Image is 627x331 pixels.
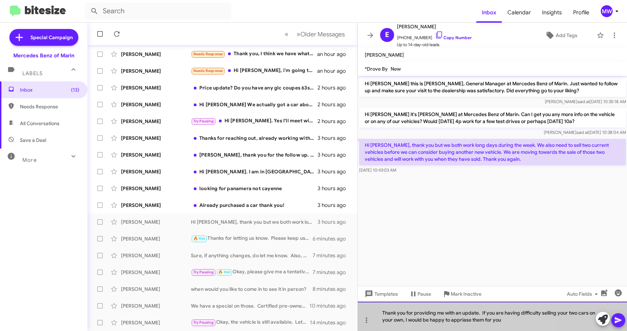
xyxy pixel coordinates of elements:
span: Inbox [20,86,79,93]
div: Sure, if anything changes, do let me know. Also, we have inventory flowing in all the time. Pleas... [191,252,313,259]
div: Already purchased a car thank you! [191,202,318,209]
div: 6 minutes ago [313,235,352,242]
button: Auto Fields [561,288,606,300]
span: Mark Inactive [451,288,482,300]
span: Needs Response [193,69,223,73]
div: when would you like to come in to see it in person? [191,286,313,293]
div: Okay, the vehicle is still available. Let us know what time/date works best for you to come in. [191,318,310,326]
div: Hi [PERSON_NAME]. Yes I'll meet with [PERSON_NAME] eventually. My back is injured and cannot driv... [191,117,318,125]
a: Profile [568,2,595,23]
button: Add Tags [528,29,593,42]
span: Pause [418,288,431,300]
div: [PERSON_NAME] [121,286,191,293]
a: Calendar [502,2,536,23]
span: [DATE] 10:43:03 AM [359,167,396,173]
div: [PERSON_NAME] [121,218,191,225]
p: Hi [PERSON_NAME] it's [PERSON_NAME] at Mercedes Benz of Marin. Can I get you any more info on the... [359,108,626,128]
div: Hi [PERSON_NAME] We actually got a car about a week ago Thanks [191,101,318,108]
div: [PERSON_NAME] [121,269,191,276]
span: [PERSON_NAME] [365,52,404,58]
button: Templates [358,288,404,300]
span: Try Pausing [193,320,214,325]
div: [PERSON_NAME], thank you for the follow up. Your staff was very responsive, we just got incredibl... [191,151,318,158]
a: Inbox [476,2,502,23]
div: [PERSON_NAME] [121,202,191,209]
div: [PERSON_NAME] [121,135,191,142]
button: Next [292,27,349,41]
span: Save a Deal [20,137,46,144]
div: [PERSON_NAME] [121,151,191,158]
div: 3 hours ago [318,168,351,175]
div: Thanks for reaching out, already working with [PERSON_NAME] waiting to hear back from him since w... [191,135,318,142]
span: Try Pausing [193,270,214,274]
a: Insights [536,2,568,23]
span: « [285,30,288,38]
span: 🔥 Hot [218,270,230,274]
div: 7 minutes ago [313,269,352,276]
span: » [297,30,300,38]
div: [PERSON_NAME] [121,302,191,309]
div: an hour ago [317,67,351,74]
span: Add Tags [556,29,577,42]
div: Hi [PERSON_NAME]. I am in [GEOGRAPHIC_DATA] and still looking at my options. [191,168,318,175]
div: 2 hours ago [318,84,351,91]
button: Pause [404,288,437,300]
div: [PERSON_NAME] [121,319,191,326]
p: Hi [PERSON_NAME], thank you but we both work long days during the week. We also need to sell two ... [359,139,626,165]
button: MW [595,5,619,17]
div: MW [601,5,613,17]
span: Needs Response [193,52,223,56]
div: Price update? Do you have any glc coupes 63s amg [191,84,318,91]
span: Templates [363,288,398,300]
span: said at [576,130,588,135]
div: Thank you, I think we have what we need. [191,50,317,58]
a: Special Campaign [9,29,78,46]
span: *Drove By [365,66,388,72]
span: All Conversations [20,120,59,127]
span: Try Pausing [193,119,214,123]
div: 3 hours ago [318,202,351,209]
span: 🔥 Hot [193,236,205,241]
div: [PERSON_NAME] [121,101,191,108]
span: [PERSON_NAME] [397,22,472,31]
div: We have a special on those. Certified pre-owned 2025 EQB 300 is for $399 per month + taxes and fe... [191,302,310,309]
span: Auto Fields [567,288,600,300]
div: 3 hours ago [318,135,351,142]
span: Older Messages [300,30,345,38]
div: [PERSON_NAME] [121,51,191,58]
button: Mark Inactive [437,288,487,300]
p: Hi [PERSON_NAME] this is [PERSON_NAME], General Manager at Mercedes Benz of Marin. Just wanted to... [359,77,626,97]
span: (13) [71,86,79,93]
div: 2 hours ago [318,101,351,108]
span: [PHONE_NUMBER] [397,31,472,41]
a: Copy Number [435,35,472,40]
div: Hi [PERSON_NAME], i'm going to hold off on the C300 until later this year. Thanks! -[PERSON_NAME] [191,67,317,75]
div: an hour ago [317,51,351,58]
div: Mercedes Benz of Marin [13,52,74,59]
div: 3 hours ago [318,185,351,192]
div: [PERSON_NAME] [121,67,191,74]
div: 3 hours ago [318,218,351,225]
span: E [385,29,389,41]
div: Hi [PERSON_NAME], thank you but we both work long days during the week. We also need to sell two ... [191,218,318,225]
span: [PERSON_NAME] [DATE] 10:35:18 AM [544,99,626,104]
div: [PERSON_NAME] [121,235,191,242]
span: More [22,157,37,163]
div: 10 minutes ago [310,302,352,309]
nav: Page navigation example [281,27,349,41]
div: 2 hours ago [318,118,351,125]
div: Thanks for letting us know. Please keep us in mind for future purchases. [191,235,313,243]
div: [PERSON_NAME] [121,185,191,192]
div: [PERSON_NAME] [121,118,191,125]
div: [PERSON_NAME] [121,84,191,91]
div: 14 minutes ago [310,319,351,326]
span: said at [577,99,589,104]
span: Labels [22,70,43,77]
span: [PERSON_NAME] [DATE] 10:38:04 AM [543,130,626,135]
input: Search [85,3,231,20]
span: New [391,66,401,72]
span: Up to 14-day-old leads [397,41,472,48]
